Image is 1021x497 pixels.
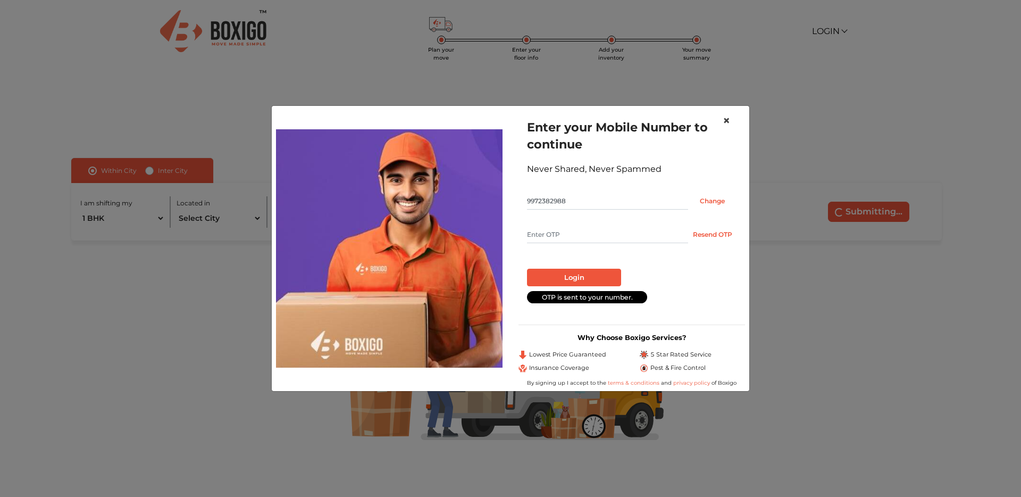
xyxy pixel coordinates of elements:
a: privacy policy [672,379,712,386]
span: × [723,113,730,128]
span: Insurance Coverage [529,363,589,372]
button: Resend OTP [688,226,737,243]
div: By signing up I accept to the and of Boxigo [518,379,745,387]
div: Never Shared, Never Spammed [527,163,737,176]
span: Lowest Price Guaranteed [529,350,606,359]
img: relocation-img [276,129,503,368]
div: OTP is sent to your number. [527,291,647,303]
span: 5 Star Rated Service [650,350,712,359]
button: Login [527,269,621,287]
h3: Why Choose Boxigo Services? [518,334,745,342]
input: Change [688,193,737,210]
h1: Enter your Mobile Number to continue [527,119,737,153]
span: Pest & Fire Control [650,363,706,372]
input: Mobile No [527,193,688,210]
a: terms & conditions [608,379,661,386]
button: Close [714,106,739,136]
input: Enter OTP [527,226,688,243]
